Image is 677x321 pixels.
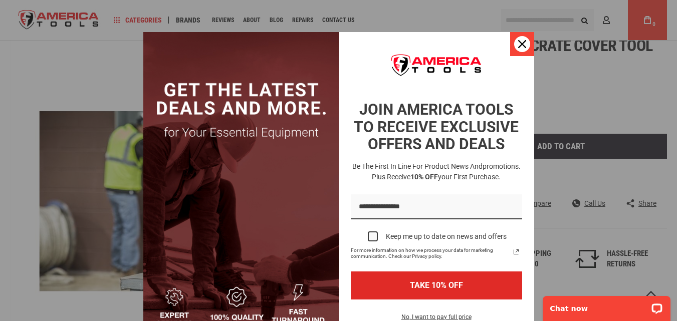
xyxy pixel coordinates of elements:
strong: 10% OFF [410,173,438,181]
span: For more information on how we process your data for marketing communication. Check our Privacy p... [351,247,510,259]
button: Close [510,32,534,56]
svg: link icon [510,246,522,258]
iframe: LiveChat chat widget [536,289,677,321]
span: promotions. Plus receive your first purchase. [372,162,521,181]
div: Keep me up to date on news and offers [386,232,507,241]
a: Read our Privacy Policy [510,246,522,258]
input: Email field [351,194,522,220]
h3: Be the first in line for product news and [349,161,524,182]
svg: close icon [518,40,526,48]
button: TAKE 10% OFF [351,271,522,299]
strong: JOIN AMERICA TOOLS TO RECEIVE EXCLUSIVE OFFERS AND DEALS [354,101,519,153]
